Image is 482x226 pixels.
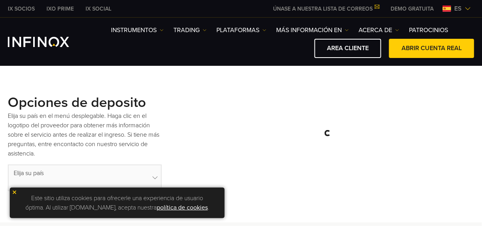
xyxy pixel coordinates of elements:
a: contacto con nuestro servicio de asistencia [8,140,148,157]
a: Patrocinios [409,25,448,35]
p: Este sitio utiliza cookies para ofrecerle una experiencia de usuario óptima. Al utilizar [DOMAIN_... [14,192,221,214]
span: es [451,4,465,13]
img: yellow close icon [12,190,17,195]
a: INFINOX [80,5,117,13]
a: INFINOX MENU [385,5,439,13]
a: ACERCA DE [359,25,399,35]
a: ABRIR CUENTA REAL [389,39,474,58]
a: ÚNASE A NUESTRA LISTA DE CORREOS [267,5,385,12]
strong: Opciones de deposito [8,94,146,111]
a: INFINOX [2,5,41,13]
a: Instrumentos [111,25,164,35]
a: política de cookies [157,204,208,212]
a: TRADING [173,25,207,35]
a: AREA CLIENTE [314,39,381,58]
a: PLATAFORMAS [216,25,266,35]
a: INFINOX [41,5,80,13]
a: INFINOX Logo [8,37,87,47]
p: Elija su país en el menú desplegable. Haga clic en el logotipo del proveedor para obtener más inf... [8,111,162,158]
a: Más información en [276,25,349,35]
